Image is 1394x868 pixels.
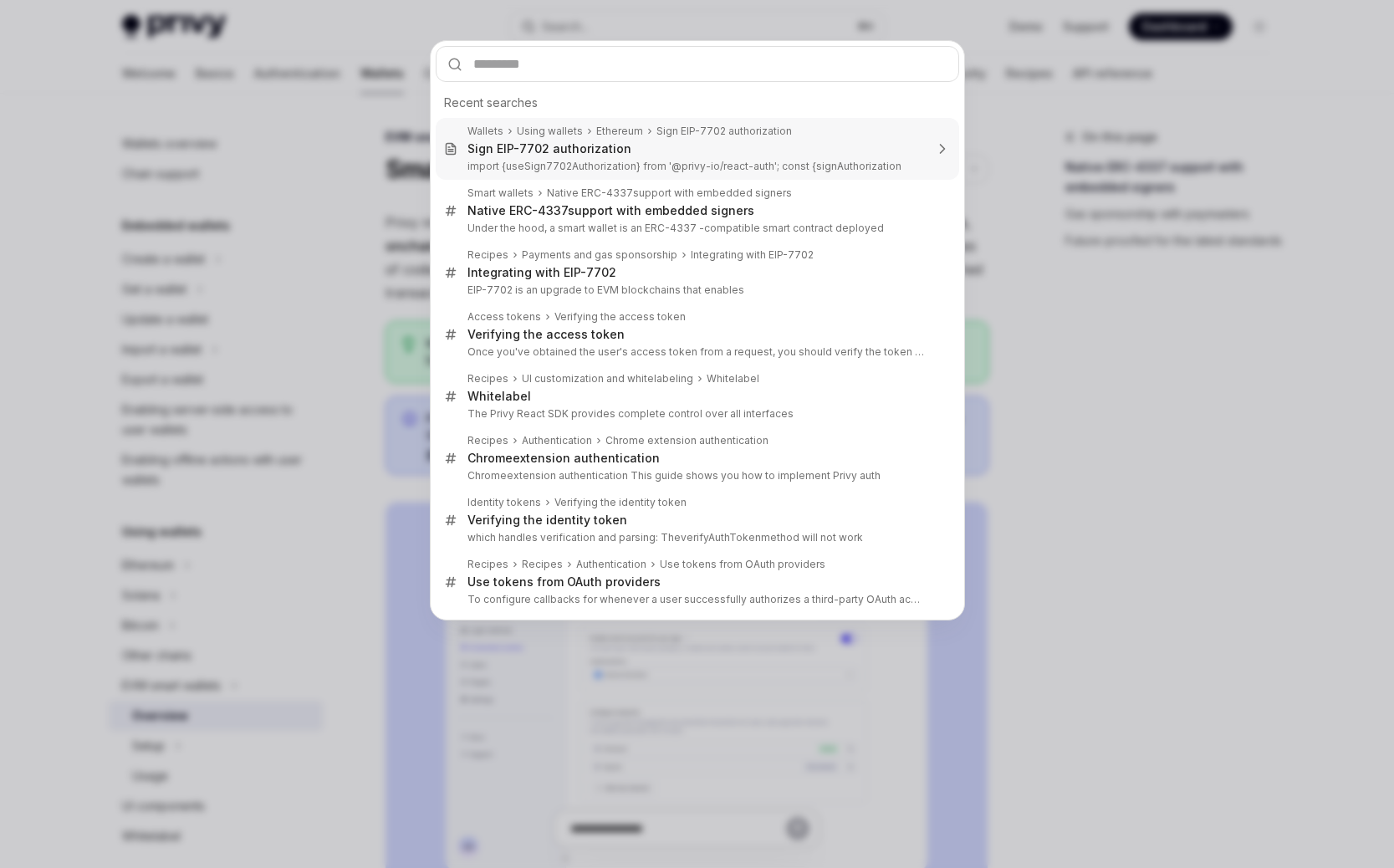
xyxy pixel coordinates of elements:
div: Access tokens [467,310,541,324]
p: EIP-7702 is an upgrade to EVM blockchains that enables [467,283,924,297]
div: Recipes [467,434,508,447]
p: which handles verification and parsing: The method will not work [467,531,924,544]
div: Payments and gas sponsorship [522,248,677,262]
b: Verify [467,327,502,341]
b: Verify [554,310,583,323]
b: 7702 [586,265,616,279]
div: Chrome extension authentication [605,434,768,447]
b: 4337 [606,186,633,199]
b: Chrome [467,469,507,482]
span: Recent searches [444,94,538,111]
div: Identity tokens [467,496,541,509]
div: Verifying the identity token [467,513,627,528]
p: extension authentication This guide shows you how to implement Privy auth [467,469,924,483]
b: 4337 [538,203,568,217]
p: Once you've obtained the user's access token from a request, you should verify the token against Pr [467,345,924,359]
div: ing the access token [467,327,625,342]
p: To configure callbacks for whenever a user successfully authorizes a third-party OAuth account, use [467,593,924,606]
div: Integrating with EIP- [467,265,616,280]
div: Native ERC- support with embedded signers [467,203,754,218]
div: Recipes [467,558,508,571]
div: label [467,389,531,404]
div: Recipes [467,372,508,385]
b: White [467,389,502,403]
p: The Privy React SDK provides complete control over all interfaces [467,407,924,421]
div: UI customization and whitelabeling [522,372,693,385]
div: Integrating with EIP-7702 [691,248,814,262]
div: Recipes [467,248,508,262]
div: ing the access token [554,310,686,324]
div: Wallets [467,125,503,138]
div: Use tokens from OAuth providers [467,574,661,590]
div: Sign EIP-7702 authorization [467,141,631,156]
div: Authentication [522,434,592,447]
div: Ethereum [596,125,643,138]
p: Under the hood, a smart wallet is an ERC-4337 -compatible smart contract deployed [467,222,924,235]
div: Native ERC- support with embedded signers [547,186,792,200]
div: Sign EIP-7702 authorization [656,125,792,138]
div: Whitelabel [707,372,759,385]
div: Using wallets [517,125,583,138]
b: signAuthorization [816,160,901,172]
div: Verifying the identity token [554,496,687,509]
b: Chrome [467,451,513,465]
div: extension authentication [467,451,660,466]
div: Use tokens from OAuth providers [660,558,825,571]
p: import {useSign7702Authorization} from '@privy-io/react-auth'; const { [467,160,924,173]
div: Recipes [522,558,563,571]
div: Authentication [576,558,646,571]
div: Smart wallets [467,186,534,200]
b: verifyAuthToken [681,531,761,544]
